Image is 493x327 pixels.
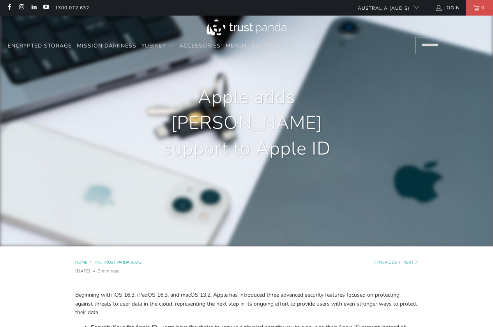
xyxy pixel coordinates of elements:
a: Login [435,4,460,12]
img: Trust Panda Australia [207,19,286,35]
span: Mission Darkness [77,42,136,49]
span: Home [75,260,87,265]
a: Merch [226,37,247,55]
span: 3 min read [98,267,120,275]
span: [DATE] [75,267,90,275]
a: Trust Panda Australia on YouTube [42,5,49,11]
a: Trust Panda Australia on Instagram [18,5,25,11]
span: Encrypted Storage [8,42,72,49]
button: Search [466,37,485,54]
span: Support [252,42,280,49]
input: Search... [415,37,485,54]
a: Trust Panda Australia on Facebook [6,5,12,11]
a: Previous [372,260,397,265]
summary: YubiKey [141,37,174,55]
a: The Trust Panda Blog [94,260,141,265]
span: / [399,260,402,265]
span: Merch [226,42,247,49]
a: Accessories [179,37,221,55]
a: Encrypted Storage [8,37,72,55]
span: YubiKey [141,42,166,49]
span: / [90,260,93,265]
a: Support [252,37,280,55]
p: Beginning with iOS 16.3, iPadOS 16.3, and macOS 13.2, Apple has introduced three advanced securit... [75,291,418,317]
a: Home [75,260,88,265]
a: Trust Panda Australia on LinkedIn [30,5,37,11]
a: Next [403,260,418,265]
a: Mission Darkness [77,37,136,55]
h1: Apple adds [PERSON_NAME] support to Apple ID [146,85,347,162]
a: 1300 072 632 [55,4,89,12]
nav: Translation missing: en.navigation.header.main_nav [8,37,280,55]
span: Accessories [179,42,221,49]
